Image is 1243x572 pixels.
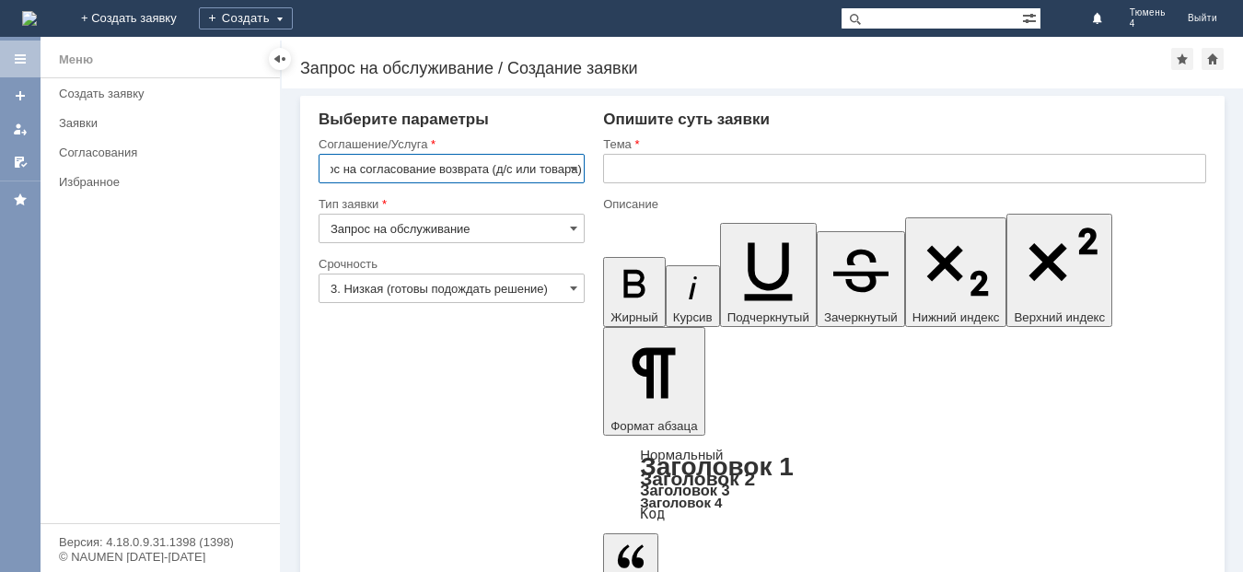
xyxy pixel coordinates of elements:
a: Мои заявки [6,114,35,144]
div: Срочность [319,258,581,270]
div: Заявки [59,116,269,130]
img: logo [22,11,37,26]
a: Заголовок 4 [640,495,722,510]
span: Зачеркнутый [824,310,898,324]
span: Тюмень [1130,7,1166,18]
a: Заголовок 2 [640,468,755,489]
a: Заголовок 3 [640,482,729,498]
button: Подчеркнутый [720,223,817,327]
div: Скрыть меню [269,48,291,70]
button: Жирный [603,257,666,327]
div: Соглашение/Услуга [319,138,581,150]
span: Верхний индекс [1014,310,1105,324]
a: Перейти на домашнюю страницу [22,11,37,26]
button: Формат абзаца [603,327,704,436]
a: Код [640,506,665,522]
a: Заявки [52,109,276,137]
div: Создать заявку [59,87,269,100]
div: Сделать домашней страницей [1202,48,1224,70]
span: Опишите суть заявки [603,111,770,128]
span: Подчеркнутый [727,310,809,324]
div: Меню [59,49,93,71]
a: Создать заявку [6,81,35,111]
span: Курсив [673,310,713,324]
button: Зачеркнутый [817,231,905,327]
div: Описание [603,198,1202,210]
span: Формат абзаца [610,419,697,433]
a: Согласования [52,138,276,167]
span: Расширенный поиск [1022,8,1040,26]
button: Нижний индекс [905,217,1007,327]
div: Запрос на обслуживание / Создание заявки [300,59,1171,77]
div: Тема [603,138,1202,150]
a: Заголовок 1 [640,452,794,481]
a: Мои согласования [6,147,35,177]
span: 4 [1130,18,1166,29]
div: Версия: 4.18.0.9.31.1398 (1398) [59,536,261,548]
a: Нормальный [640,447,723,462]
button: Курсив [666,265,720,327]
div: Согласования [59,146,269,159]
span: Нижний индекс [912,310,1000,324]
button: Верхний индекс [1006,214,1112,327]
div: Формат абзаца [603,449,1206,520]
div: Избранное [59,175,249,189]
span: Жирный [610,310,658,324]
div: © NAUMEN [DATE]-[DATE] [59,551,261,563]
span: Выберите параметры [319,111,489,128]
div: Добавить в избранное [1171,48,1193,70]
a: Создать заявку [52,79,276,108]
div: Тип заявки [319,198,581,210]
div: Создать [199,7,293,29]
